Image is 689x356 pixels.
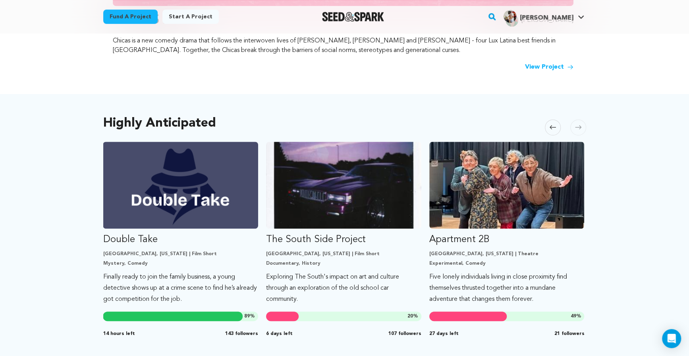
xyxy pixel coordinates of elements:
a: Fund The South Side Project [266,142,421,305]
p: Apartment 2B [429,233,585,246]
p: [GEOGRAPHIC_DATA], [US_STATE] | Theatre [429,251,585,257]
h2: Highly Anticipated [103,118,216,129]
span: 14 hours left [103,331,135,337]
p: [GEOGRAPHIC_DATA], [US_STATE] | Film Short [266,251,421,257]
div: Open Intercom Messenger [662,329,681,348]
a: Fund a project [103,10,158,24]
p: [GEOGRAPHIC_DATA], [US_STATE] | Film Short [103,251,258,257]
span: 20 [407,314,413,319]
p: Mystery, Comedy [103,260,258,267]
a: Fund Apartment 2B [429,142,585,305]
span: [PERSON_NAME] [519,15,573,21]
span: 143 followers [225,331,258,337]
span: Ben B.'s Profile [502,8,586,25]
span: 27 days left [429,331,459,337]
span: 89 [244,314,250,319]
a: View Project [525,62,573,72]
p: Double Take [103,233,258,246]
p: Experimental, Comedy [429,260,585,267]
p: Five lonely individuals living in close proximity find themselves thrusted together into a mundan... [429,271,585,305]
span: 107 followers [388,331,421,337]
p: Chicas is a new comedy drama that follows the interwoven lives of [PERSON_NAME], [PERSON_NAME] an... [113,36,573,55]
span: 6 days left [266,331,293,337]
span: 49 [570,314,576,319]
p: Exploring The South's impact on art and culture through an exploration of the old school car comm... [266,271,421,305]
a: Ben B.'s Profile [502,8,586,23]
img: Seed&Spark Logo Dark Mode [322,12,384,21]
a: Fund Double Take [103,142,258,305]
div: Ben B.'s Profile [504,10,573,23]
span: % [244,313,255,319]
span: % [570,313,581,319]
span: % [407,313,418,319]
span: 21 followers [554,331,584,337]
p: The South Side Project [266,233,421,246]
a: Seed&Spark Homepage [322,12,384,21]
p: Finally ready to join the family business, a young detective shows up at a crime scene to find he... [103,271,258,305]
a: Start a project [162,10,219,24]
img: cc89a08dfaab1b70.jpg [504,10,516,23]
p: Documentary, History [266,260,421,267]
